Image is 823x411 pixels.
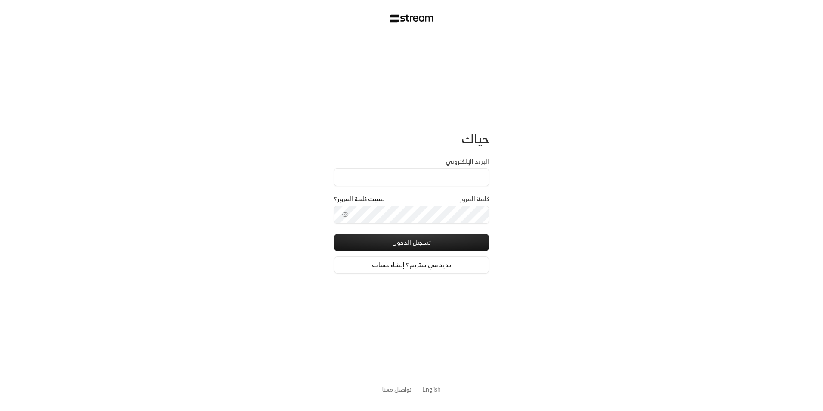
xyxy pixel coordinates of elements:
[460,195,489,203] label: كلمة المرور
[422,381,441,397] a: English
[334,234,489,251] button: تسجيل الدخول
[390,14,434,23] img: Stream Logo
[338,208,352,221] button: toggle password visibility
[382,385,412,394] button: تواصل معنا
[446,157,489,166] label: البريد الإلكتروني
[334,195,385,203] a: نسيت كلمة المرور؟
[334,256,489,274] a: جديد في ستريم؟ إنشاء حساب
[382,384,412,395] a: تواصل معنا
[461,127,489,150] span: حياك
